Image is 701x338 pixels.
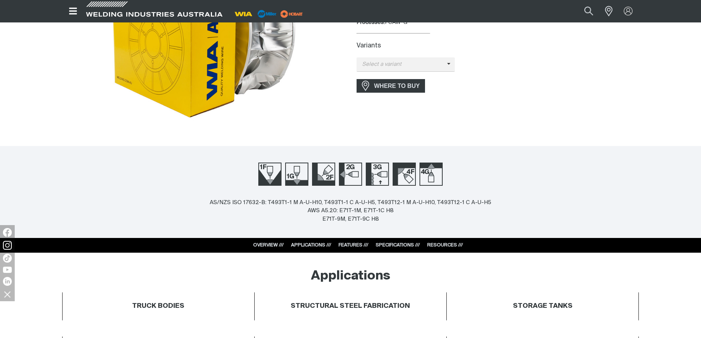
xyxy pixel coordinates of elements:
h4: STORAGE TANKS [450,302,635,310]
a: RESOURCES /// [427,243,463,248]
span: Select a variant [357,60,447,69]
img: YouTube [3,267,12,273]
a: APPLICATIONS /// [291,243,331,248]
h2: Applications [311,268,390,284]
span: WHERE TO BUY [369,80,425,92]
label: Variants [357,43,381,49]
img: Welding Position 2F [312,163,335,186]
div: AS/NZS ISO 17632-B: T493T1-1 M A-U-H10, T493T1-1 C A-U-H5, T493T12-1 M A-U-H10, T493T12-1 C A-U-H... [210,199,491,224]
a: OVERVIEW /// [253,243,284,248]
img: Welding Position 4F [393,163,416,186]
img: Welding Position 2G [339,163,362,186]
input: Product name or item number... [567,3,601,19]
button: Search products [576,3,601,19]
h4: TRUCK BODIES [132,302,184,310]
img: Welding Position 1F [258,163,282,186]
img: Welding Position 4G [419,163,443,186]
img: miller [278,8,305,19]
img: Welding Position 3G Up [366,163,389,186]
img: hide socials [1,288,14,300]
a: miller [278,11,305,17]
h4: STRUCTURAL STEEL FABRICATION [291,302,410,310]
img: Welding Position 1G [285,163,308,186]
img: Facebook [3,228,12,237]
a: FEATURES /// [339,243,368,248]
img: LinkedIn [3,277,12,286]
a: SPECIFICATIONS /// [376,243,420,248]
img: Instagram [3,241,12,250]
a: WHERE TO BUY [357,79,425,93]
img: TikTok [3,254,12,263]
div: FCAW-G [357,18,639,27]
